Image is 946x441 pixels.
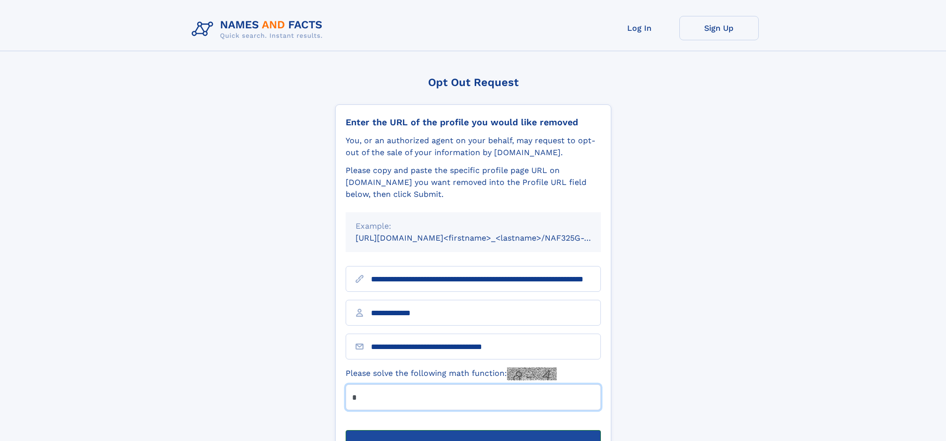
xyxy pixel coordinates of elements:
[335,76,611,88] div: Opt Out Request
[346,135,601,159] div: You, or an authorized agent on your behalf, may request to opt-out of the sale of your informatio...
[679,16,759,40] a: Sign Up
[356,220,591,232] div: Example:
[346,117,601,128] div: Enter the URL of the profile you would like removed
[346,165,601,200] div: Please copy and paste the specific profile page URL on [DOMAIN_NAME] you want removed into the Pr...
[346,367,557,380] label: Please solve the following math function:
[188,16,331,43] img: Logo Names and Facts
[356,233,620,243] small: [URL][DOMAIN_NAME]<firstname>_<lastname>/NAF325G-xxxxxxxx
[600,16,679,40] a: Log In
